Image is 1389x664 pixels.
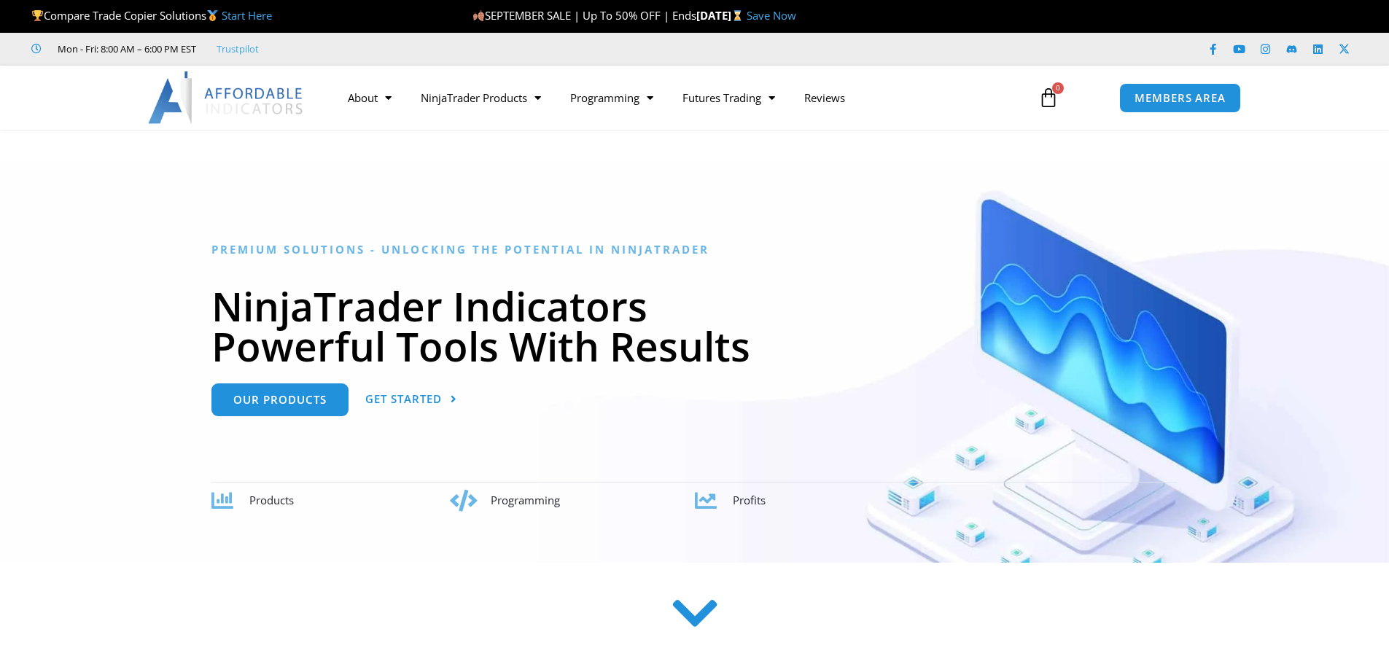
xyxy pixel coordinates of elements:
[365,383,457,416] a: Get Started
[556,81,668,114] a: Programming
[333,81,1022,114] nav: Menu
[1052,82,1064,94] span: 0
[31,8,272,23] span: Compare Trade Copier Solutions
[211,383,349,416] a: Our Products
[249,493,294,507] span: Products
[207,10,218,21] img: 🥇
[365,394,442,405] span: Get Started
[406,81,556,114] a: NinjaTrader Products
[790,81,860,114] a: Reviews
[1016,77,1081,119] a: 0
[732,10,743,21] img: ⌛
[733,493,766,507] span: Profits
[222,8,272,23] a: Start Here
[747,8,796,23] a: Save Now
[1119,83,1241,113] a: MEMBERS AREA
[211,243,1178,257] h6: Premium Solutions - Unlocking the Potential in NinjaTrader
[491,493,560,507] span: Programming
[211,286,1178,366] h1: NinjaTrader Indicators Powerful Tools With Results
[233,394,327,405] span: Our Products
[333,81,406,114] a: About
[1135,93,1226,103] span: MEMBERS AREA
[668,81,790,114] a: Futures Trading
[473,10,484,21] img: 🍂
[32,10,43,21] img: 🏆
[217,40,259,58] a: Trustpilot
[54,40,196,58] span: Mon - Fri: 8:00 AM – 6:00 PM EST
[472,8,696,23] span: SEPTEMBER SALE | Up To 50% OFF | Ends
[696,8,747,23] strong: [DATE]
[148,71,305,124] img: LogoAI | Affordable Indicators – NinjaTrader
